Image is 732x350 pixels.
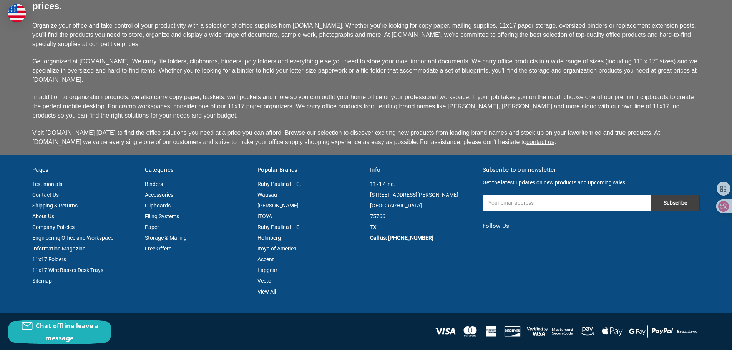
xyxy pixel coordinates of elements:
a: Shipping & Returns [32,202,78,209]
a: Ruby Paulina LLC [257,224,300,230]
h5: Subscribe to our newsletter [483,166,700,174]
a: ITOYA [257,213,272,219]
h5: Categories [145,166,249,174]
a: Storage & Mailing [145,235,187,241]
a: contact us [526,139,554,145]
a: Holmberg [257,235,281,241]
h5: Info [370,166,475,174]
span: Get organized at [DOMAIN_NAME]. We carry file folders, clipboards, binders, poly folders and ever... [32,58,697,83]
span: In addition to organization products, we also carry copy paper, baskets, wall pockets and more so... [32,94,694,119]
a: Company Policies [32,224,75,230]
a: Testimonials [32,181,62,187]
span: Organize your office and take control of your productivity with a selection of office supplies fr... [32,22,696,47]
a: Contact Us [32,192,59,198]
p: © 2025 11x17 [32,329,362,337]
a: [PERSON_NAME] [257,202,299,209]
span: Chat offline leave a message [36,322,99,342]
a: 11x17 Wire Basket Desk Trays [32,267,103,273]
h5: Popular Brands [257,166,362,174]
h5: Pages [32,166,137,174]
a: Wausau [257,192,277,198]
a: Filing Systems [145,213,179,219]
a: Vecto [257,278,271,284]
a: Sitemap [32,278,52,284]
a: Engineering Office and Workspace Information Magazine [32,235,113,252]
a: Lapgear [257,267,277,273]
a: About Us [32,213,54,219]
a: Accent [257,256,274,262]
span: Visit [DOMAIN_NAME] [DATE] to find the office solutions you need at a price you can afford. Brows... [32,129,660,145]
iframe: Google 顾客评价 [669,329,732,350]
a: Accessories [145,192,173,198]
a: View All [257,289,276,295]
a: Ruby Paulina LLC. [257,181,301,187]
input: Subscribe [651,195,700,211]
address: 11x17 Inc. [STREET_ADDRESS][PERSON_NAME] [GEOGRAPHIC_DATA] 75766 TX [370,179,475,232]
a: Paper [145,224,159,230]
button: Chat offline leave a message [8,320,111,344]
input: Your email address [483,195,651,211]
img: duty and tax information for United States [8,4,26,22]
a: Clipboards [145,202,171,209]
a: Itoya of America [257,245,297,252]
a: Call us: [PHONE_NUMBER] [370,235,433,241]
p: Get the latest updates on new products and upcoming sales [483,179,700,187]
a: Binders [145,181,163,187]
a: Free Offers [145,245,171,252]
h5: Follow Us [483,222,700,231]
a: 11x17 Folders [32,256,66,262]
